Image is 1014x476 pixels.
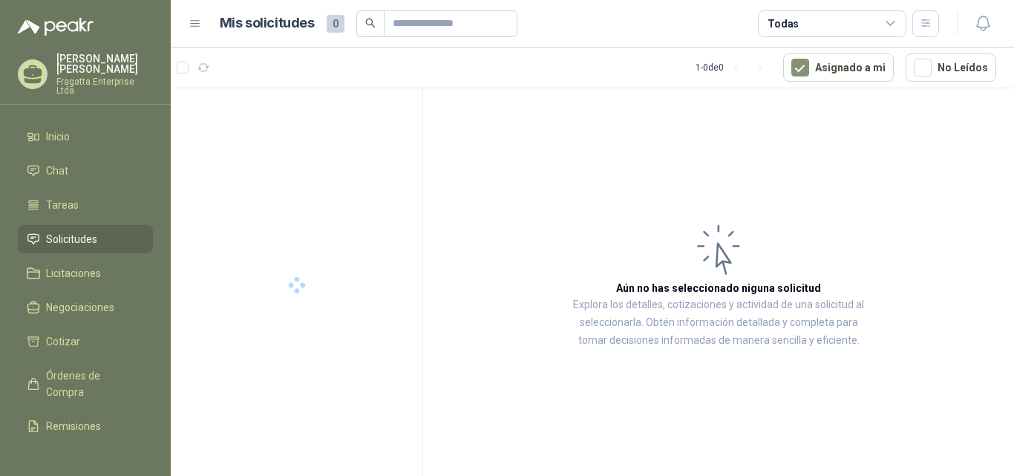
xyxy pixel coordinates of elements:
[56,53,153,74] p: [PERSON_NAME] [PERSON_NAME]
[18,293,153,322] a: Negociaciones
[18,412,153,440] a: Remisiones
[616,280,821,296] h3: Aún no has seleccionado niguna solicitud
[365,18,376,28] span: search
[18,327,153,356] a: Cotizar
[46,299,114,316] span: Negociaciones
[18,157,153,185] a: Chat
[906,53,996,82] button: No Leídos
[46,163,68,179] span: Chat
[18,18,94,36] img: Logo peakr
[18,191,153,219] a: Tareas
[18,259,153,287] a: Licitaciones
[18,225,153,253] a: Solicitudes
[696,56,771,79] div: 1 - 0 de 0
[768,16,799,32] div: Todas
[46,368,139,400] span: Órdenes de Compra
[783,53,894,82] button: Asignado a mi
[46,265,101,281] span: Licitaciones
[46,418,101,434] span: Remisiones
[46,231,97,247] span: Solicitudes
[220,13,315,34] h1: Mis solicitudes
[327,15,344,33] span: 0
[572,296,866,350] p: Explora los detalles, cotizaciones y actividad de una solicitud al seleccionarla. Obtén informaci...
[46,128,70,145] span: Inicio
[46,197,79,213] span: Tareas
[18,362,153,406] a: Órdenes de Compra
[46,333,80,350] span: Cotizar
[56,77,153,95] p: Fragatta Enterprise Ltda
[18,123,153,151] a: Inicio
